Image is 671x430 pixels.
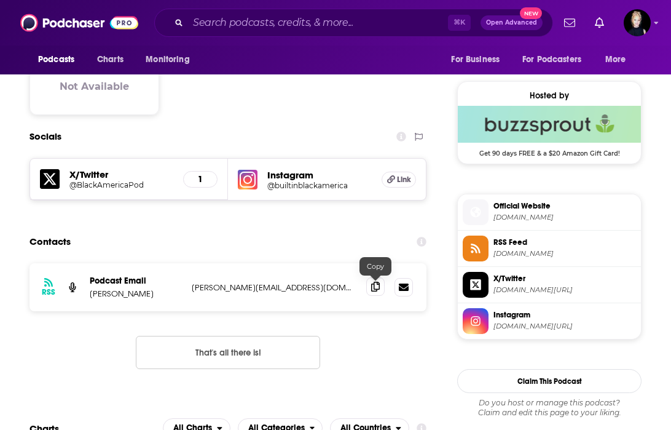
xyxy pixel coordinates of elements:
[493,213,636,222] span: buzzsprout.com
[136,336,320,369] button: Nothing here.
[458,106,641,156] a: Buzzsprout Deal: Get 90 days FREE & a $20 Amazon Gift Card!
[89,48,131,71] a: Charts
[463,236,636,261] a: RSS Feed[DOMAIN_NAME]
[90,276,182,286] p: Podcast Email
[605,51,626,68] span: More
[559,12,580,33] a: Show notifications dropdown
[493,309,636,321] span: Instagram
[493,237,636,248] span: RSS Feed
[597,48,642,71] button: open menu
[194,174,207,185] h5: 1
[624,9,651,36] button: Show profile menu
[514,48,599,71] button: open menu
[451,51,500,68] span: For Business
[29,125,61,148] h2: Socials
[267,169,372,181] h5: Instagram
[29,230,71,253] h2: Contacts
[397,175,411,185] span: Link
[458,106,641,143] img: Buzzsprout Deal: Get 90 days FREE & a $20 Amazon Gift Card!
[267,181,372,190] a: @builtinblackamerica
[463,272,636,298] a: X/Twitter[DOMAIN_NAME][URL]
[493,273,636,284] span: X/Twitter
[69,169,173,180] h5: X/Twitter
[458,143,641,157] span: Get 90 days FREE & a $20 Amazon Gift Card!
[522,51,581,68] span: For Podcasters
[481,15,543,30] button: Open AdvancedNew
[137,48,205,71] button: open menu
[590,12,609,33] a: Show notifications dropdown
[493,201,636,212] span: Official Website
[154,9,553,37] div: Search podcasts, credits, & more...
[493,322,636,331] span: instagram.com/builtinblackamerica
[188,13,448,33] input: Search podcasts, credits, & more...
[42,287,55,297] h3: RSS
[458,90,641,101] div: Hosted by
[38,51,74,68] span: Podcasts
[146,51,189,68] span: Monitoring
[624,9,651,36] img: User Profile
[20,11,138,34] img: Podchaser - Follow, Share and Rate Podcasts
[69,180,173,189] a: @BlackAmericaPod
[457,398,642,408] span: Do you host or manage this podcast?
[60,81,129,92] h3: Not Available
[463,308,636,334] a: Instagram[DOMAIN_NAME][URL]
[192,282,355,293] p: [PERSON_NAME][EMAIL_ADDRESS][DOMAIN_NAME]
[448,15,471,31] span: ⌘ K
[238,170,257,189] img: iconImage
[457,398,642,418] div: Claim and edit this page to your liking.
[442,48,515,71] button: open menu
[97,51,124,68] span: Charts
[457,369,642,393] button: Claim This Podcast
[359,257,391,276] div: Copy
[382,172,416,188] a: Link
[463,199,636,225] a: Official Website[DOMAIN_NAME]
[493,249,636,258] span: feeds.buzzsprout.com
[624,9,651,36] span: Logged in as Passell
[90,289,182,299] p: [PERSON_NAME]
[486,20,537,26] span: Open Advanced
[29,48,90,71] button: open menu
[493,285,636,295] span: twitter.com/BlackAmericaPod
[520,7,542,19] span: New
